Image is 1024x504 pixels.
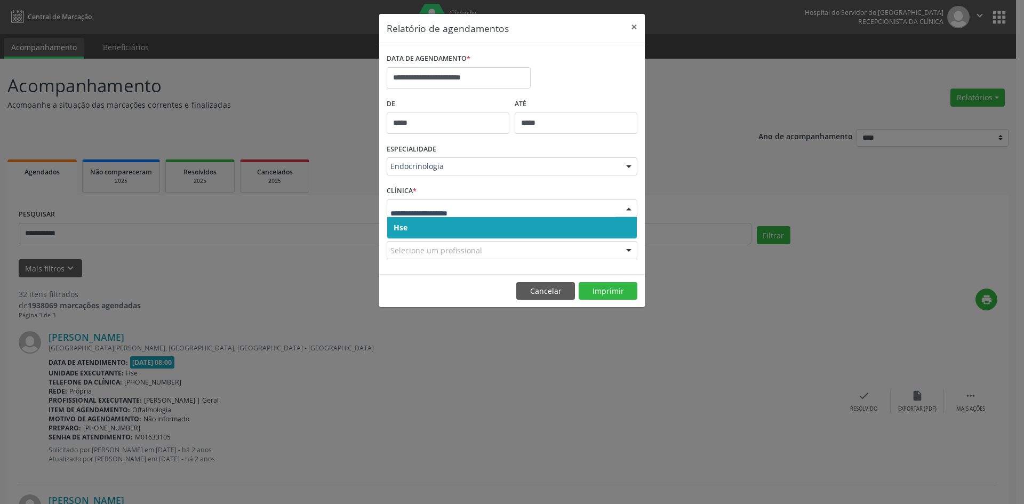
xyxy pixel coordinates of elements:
[387,21,509,35] h5: Relatório de agendamentos
[387,51,470,67] label: DATA DE AGENDAMENTO
[390,245,482,256] span: Selecione um profissional
[516,282,575,300] button: Cancelar
[515,96,637,113] label: ATÉ
[579,282,637,300] button: Imprimir
[387,141,436,158] label: ESPECIALIDADE
[387,183,417,199] label: CLÍNICA
[387,96,509,113] label: De
[623,14,645,40] button: Close
[394,222,407,233] span: Hse
[390,161,615,172] span: Endocrinologia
